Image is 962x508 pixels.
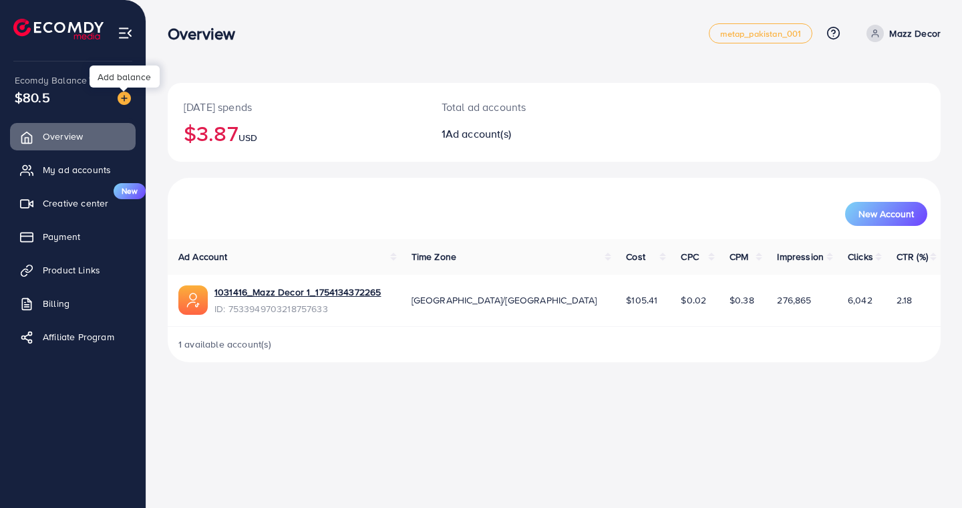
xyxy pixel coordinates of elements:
a: Payment [10,223,136,250]
p: [DATE] spends [184,99,410,115]
div: Add balance [90,66,160,88]
a: Affiliate Program [10,324,136,350]
span: USD [238,131,257,144]
a: Mazz Decor [861,25,941,42]
span: 2.18 [897,293,913,307]
span: CPC [681,250,698,263]
span: Ad account(s) [446,126,511,141]
a: Overview [10,123,136,150]
span: Billing [43,297,69,310]
h2: 1 [442,128,603,140]
span: 276,865 [777,293,811,307]
span: Product Links [43,263,100,277]
a: metap_pakistan_001 [709,23,813,43]
img: logo [13,19,104,39]
span: New [114,183,146,199]
span: 1 available account(s) [178,338,272,351]
span: Ecomdy Balance [15,74,87,87]
h3: Overview [168,24,246,43]
p: Total ad accounts [442,99,603,115]
span: 6,042 [848,293,872,307]
span: CTR (%) [897,250,928,263]
p: Mazz Decor [889,25,941,41]
button: New Account [845,202,927,226]
span: Ad Account [178,250,228,263]
a: Product Links [10,257,136,283]
a: Creative centerNew [10,190,136,217]
span: $80.5 [15,88,50,107]
img: menu [118,25,133,41]
img: ic-ads-acc.e4c84228.svg [178,285,208,315]
span: ID: 7533949703218757633 [214,302,381,315]
span: Payment [43,230,80,243]
span: $0.02 [681,293,706,307]
span: Clicks [848,250,873,263]
span: Time Zone [412,250,456,263]
span: Overview [43,130,83,143]
a: Billing [10,290,136,317]
span: CPM [730,250,748,263]
span: [GEOGRAPHIC_DATA]/[GEOGRAPHIC_DATA] [412,293,597,307]
span: $105.41 [626,293,657,307]
span: My ad accounts [43,163,111,176]
span: $0.38 [730,293,754,307]
a: My ad accounts [10,156,136,183]
span: New Account [858,209,914,219]
span: metap_pakistan_001 [720,29,802,38]
img: image [118,92,131,105]
span: Impression [777,250,824,263]
a: 1031416_Mazz Decor 1_1754134372265 [214,285,381,299]
span: Creative center [43,197,108,210]
span: Cost [626,250,645,263]
span: Affiliate Program [43,330,114,344]
h2: $3.87 [184,120,410,146]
